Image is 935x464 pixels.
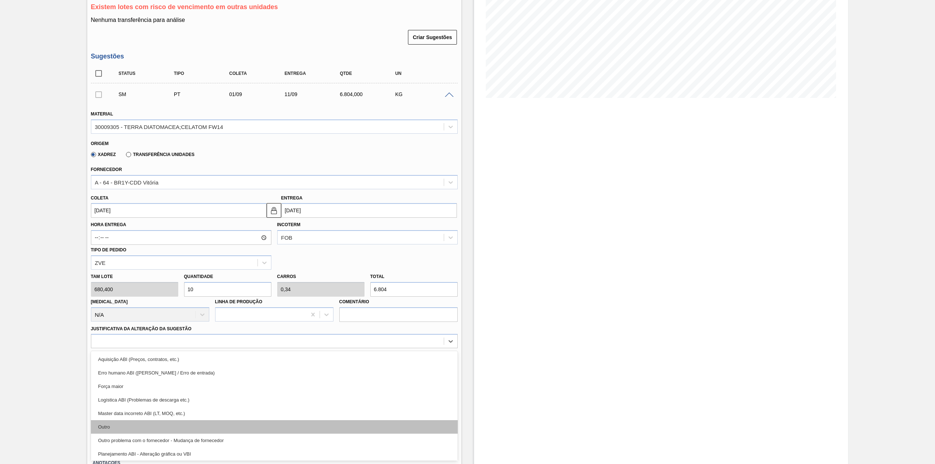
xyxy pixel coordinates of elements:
div: KG [393,91,457,97]
label: [MEDICAL_DATA] [91,299,128,304]
p: Nenhuma transferência para análise [91,17,458,23]
div: 01/09/2025 [227,91,290,97]
div: Logística ABI (Problemas de descarga etc.) [91,393,458,407]
label: Tam lote [91,271,178,282]
button: Criar Sugestões [408,30,457,45]
label: Incoterm [277,222,301,227]
label: Fornecedor [91,167,122,172]
div: Erro humano ABI ([PERSON_NAME] / Erro de entrada) [91,366,458,380]
label: Hora Entrega [91,220,271,230]
label: Carros [277,274,296,279]
button: locked [267,203,281,218]
div: Coleta [227,71,290,76]
div: Entrega [283,71,346,76]
div: Tipo [172,71,235,76]
div: Outro problema com o fornecedor - Mudança de fornecedor [91,434,458,447]
label: Justificativa da Alteração da Sugestão [91,326,192,331]
div: Master data incorreto ABI (LT, MOQ, etc.) [91,407,458,420]
div: Pedido de Transferência [172,91,235,97]
div: Criar Sugestões [409,29,457,45]
label: Observações [91,350,458,361]
div: Força maior [91,380,458,393]
label: Origem [91,141,109,146]
label: Quantidade [184,274,213,279]
div: A - 64 - BR1Y-CDD Vitória [95,179,159,185]
label: Material [91,111,113,117]
img: locked [270,206,278,215]
label: Tipo de pedido [91,247,126,252]
label: Xadrez [91,152,116,157]
div: Qtde [338,71,401,76]
div: 6.804,000 [338,91,401,97]
div: UN [393,71,457,76]
input: dd/mm/yyyy [281,203,457,218]
div: Aquisição ABI (Preços, contratos, etc.) [91,353,458,366]
label: Total [370,274,385,279]
div: 11/09/2025 [283,91,346,97]
label: Linha de Produção [215,299,263,304]
input: dd/mm/yyyy [91,203,267,218]
div: 30009305 - TERRA DIATOMACEA;CELATOM FW14 [95,123,223,130]
div: Sugestão Manual [117,91,180,97]
h3: Sugestões [91,53,458,60]
label: Entrega [281,195,303,201]
label: Transferência Unidades [126,152,194,157]
div: FOB [281,235,293,241]
label: Comentário [339,297,458,307]
div: Status [117,71,180,76]
div: Planejamento ABI - Alteração gráfica ou VBI [91,447,458,461]
label: Coleta [91,195,108,201]
div: ZVE [95,259,106,266]
div: Outro [91,420,458,434]
span: Existem lotes com risco de vencimento em outras unidades [91,3,278,11]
